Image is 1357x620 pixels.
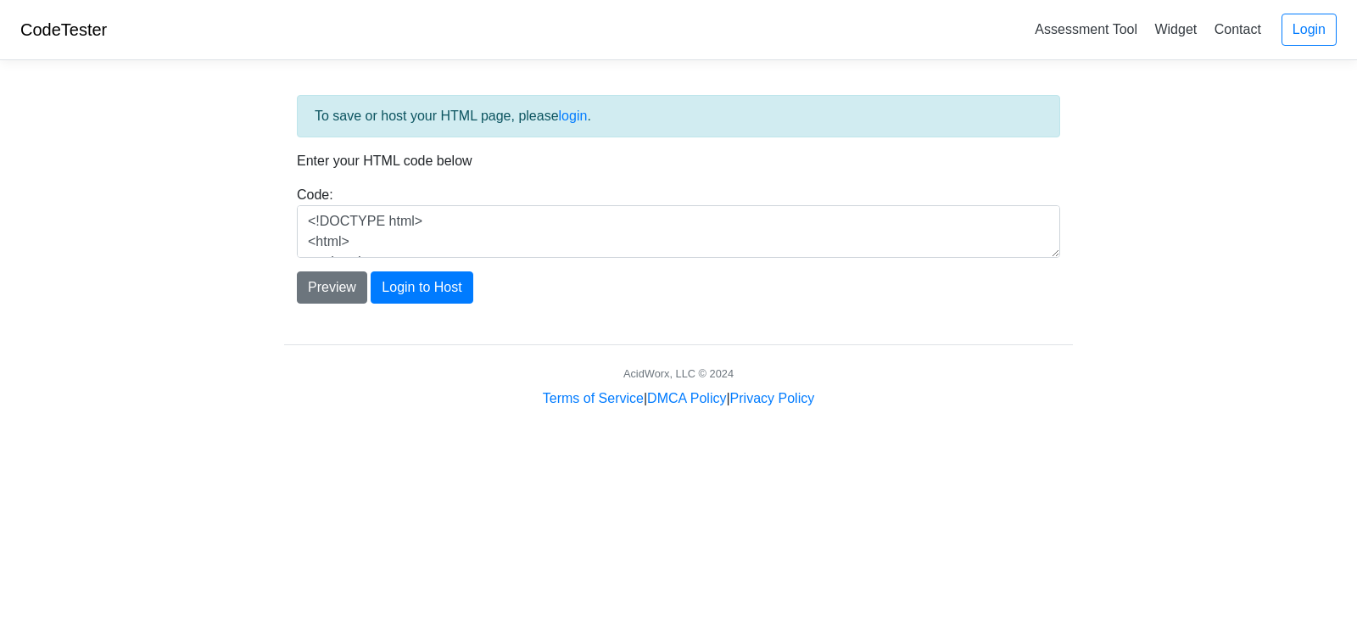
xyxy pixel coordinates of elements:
[297,95,1060,137] div: To save or host your HTML page, please .
[297,205,1060,258] textarea: <!DOCTYPE html> <html> <head> <title>Test</title> </head> <body> <h1>Hello, world!</h1> </body> <...
[543,388,814,409] div: | |
[284,185,1073,258] div: Code:
[647,391,726,405] a: DMCA Policy
[1208,15,1268,43] a: Contact
[20,20,107,39] a: CodeTester
[730,391,815,405] a: Privacy Policy
[297,151,1060,171] p: Enter your HTML code below
[297,271,367,304] button: Preview
[559,109,588,123] a: login
[1282,14,1337,46] a: Login
[371,271,472,304] button: Login to Host
[1028,15,1144,43] a: Assessment Tool
[1148,15,1203,43] a: Widget
[543,391,644,405] a: Terms of Service
[623,366,734,382] div: AcidWorx, LLC © 2024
